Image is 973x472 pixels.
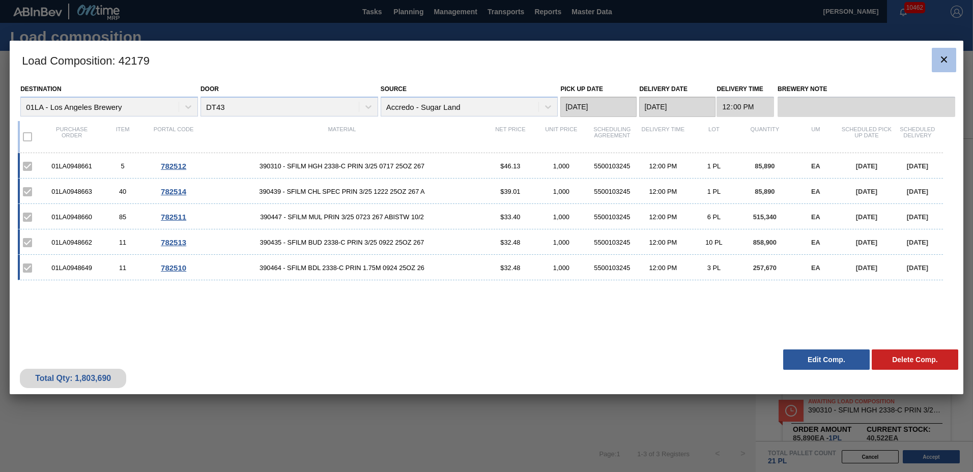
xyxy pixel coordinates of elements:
button: Delete Comp. [872,349,958,370]
span: 515,340 [753,213,777,221]
span: 782512 [161,162,186,170]
div: Scheduling Agreement [587,126,638,147]
span: [DATE] [907,239,928,246]
label: Source [381,85,407,93]
div: Portal code [148,126,199,147]
span: 390464 - SFILM BDL 2338-C PRIN 1.75M 0924 25OZ 26 [199,264,485,272]
div: 5500103245 [587,264,638,272]
div: 01LA0948661 [46,162,97,170]
div: 1,000 [536,188,587,195]
div: Total Qty: 1,803,690 [27,374,119,383]
div: Go to Order [148,162,199,170]
div: Scheduled Pick up Date [841,126,892,147]
div: Go to Order [148,187,199,196]
span: 782514 [161,187,186,196]
button: Edit Comp. [783,349,870,370]
div: 01LA0948663 [46,188,97,195]
div: Unit Price [536,126,587,147]
div: 12:00 PM [638,239,689,246]
label: Door [201,85,219,93]
label: Brewery Note [778,82,955,97]
span: 85,890 [755,162,775,170]
div: Scheduled Delivery [892,126,943,147]
div: $33.40 [485,213,536,221]
label: Delivery Time [717,82,774,97]
div: $32.48 [485,239,536,246]
span: 858,900 [753,239,777,246]
div: 5500103245 [587,162,638,170]
span: [DATE] [856,213,877,221]
input: mm/dd/yyyy [639,97,716,117]
span: 257,670 [753,264,777,272]
div: 5500103245 [587,188,638,195]
span: 390439 - SFILM CHL SPEC PRIN 3/25 1222 25OZ 267 A [199,188,485,195]
div: Item [97,126,148,147]
div: 12:00 PM [638,264,689,272]
span: EA [811,188,820,195]
div: 12:00 PM [638,213,689,221]
span: EA [811,239,820,246]
div: 1,000 [536,162,587,170]
div: 1,000 [536,213,587,221]
div: 10 PL [689,239,739,246]
label: Pick up Date [560,85,603,93]
div: 11 [97,239,148,246]
div: 01LA0948649 [46,264,97,272]
div: 85 [97,213,148,221]
div: Go to Order [148,263,199,272]
span: [DATE] [907,162,928,170]
label: Delivery Date [639,85,687,93]
span: 390310 - SFILM HGH 2338-C PRIN 3/25 0717 25OZ 267 [199,162,485,170]
div: Purchase order [46,126,97,147]
span: 85,890 [755,188,775,195]
div: 1,000 [536,239,587,246]
div: $32.48 [485,264,536,272]
div: $46.13 [485,162,536,170]
span: 782511 [161,213,186,221]
span: [DATE] [856,188,877,195]
div: 5500103245 [587,213,638,221]
span: 782510 [161,263,186,272]
div: 6 PL [689,213,739,221]
div: 1,000 [536,264,587,272]
div: Quantity [739,126,790,147]
div: UM [790,126,841,147]
div: 12:00 PM [638,162,689,170]
div: 01LA0948660 [46,213,97,221]
div: 11 [97,264,148,272]
span: [DATE] [856,264,877,272]
div: 12:00 PM [638,188,689,195]
span: 390435 - SFILM BUD 2338-C PRIN 3/25 0922 25OZ 267 [199,239,485,246]
div: Lot [689,126,739,147]
div: Delivery Time [638,126,689,147]
div: 01LA0948662 [46,239,97,246]
div: 5 [97,162,148,170]
h3: Load Composition : 42179 [10,41,963,79]
span: [DATE] [856,162,877,170]
div: Go to Order [148,238,199,247]
span: [DATE] [907,213,928,221]
div: $39.01 [485,188,536,195]
input: mm/dd/yyyy [560,97,637,117]
span: [DATE] [907,188,928,195]
span: 390447 - SFILM MUL PRIN 3/25 0723 267 ABISTW 10/2 [199,213,485,221]
div: Go to Order [148,213,199,221]
span: 782513 [161,238,186,247]
span: EA [811,162,820,170]
div: 5500103245 [587,239,638,246]
span: EA [811,213,820,221]
span: [DATE] [907,264,928,272]
div: Net Price [485,126,536,147]
label: Destination [20,85,61,93]
div: 1 PL [689,188,739,195]
div: 1 PL [689,162,739,170]
div: Material [199,126,485,147]
span: [DATE] [856,239,877,246]
div: 3 PL [689,264,739,272]
span: EA [811,264,820,272]
div: 40 [97,188,148,195]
